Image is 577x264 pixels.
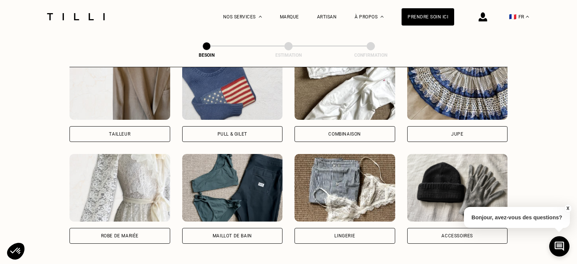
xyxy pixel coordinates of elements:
img: menu déroulant [526,16,529,18]
img: Tilli retouche votre Accessoires [407,154,508,222]
div: Maillot de bain [213,234,252,238]
span: 🇫🇷 [509,13,517,20]
a: Marque [280,14,299,20]
a: Artisan [317,14,337,20]
img: Menu déroulant [259,16,262,18]
button: X [564,204,571,213]
img: icône connexion [479,12,487,21]
a: Prendre soin ici [402,8,454,26]
div: Lingerie [334,234,355,238]
img: Tilli retouche votre Combinaison [295,52,395,120]
div: Tailleur [109,132,130,136]
img: Tilli retouche votre Tailleur [69,52,170,120]
img: Tilli retouche votre Pull & gilet [182,52,283,120]
img: Tilli retouche votre Lingerie [295,154,395,222]
div: Combinaison [328,132,361,136]
div: Estimation [251,53,326,58]
img: Tilli retouche votre Robe de mariée [69,154,170,222]
img: Menu déroulant à propos [381,16,384,18]
div: Robe de mariée [101,234,139,238]
div: Jupe [451,132,463,136]
div: Besoin [169,53,244,58]
div: Accessoires [441,234,473,238]
p: Bonjour, avez-vous des questions? [464,207,570,228]
img: Tilli retouche votre Maillot de bain [182,154,283,222]
img: Logo du service de couturière Tilli [44,13,107,20]
div: Pull & gilet [218,132,247,136]
div: Confirmation [333,53,408,58]
img: Tilli retouche votre Jupe [407,52,508,120]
